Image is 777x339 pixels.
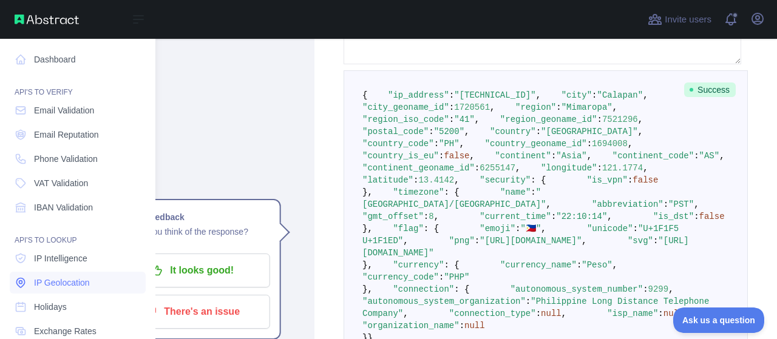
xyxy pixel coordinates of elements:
[638,115,643,124] span: ,
[34,153,98,165] span: Phone Validation
[449,236,475,246] span: "png"
[536,127,541,136] span: :
[653,212,694,221] span: "is_dst"
[10,99,146,121] a: Email Validation
[362,151,439,161] span: "country_is_eu"
[444,151,469,161] span: false
[587,175,628,185] span: "is_vpn"
[515,163,520,173] span: ,
[643,90,648,100] span: ,
[454,102,490,112] span: 1720561
[694,212,699,221] span: :
[10,49,146,70] a: Dashboard
[10,73,146,97] div: API'S TO VERIFY
[429,127,433,136] span: :
[454,115,475,124] span: "41"
[424,212,429,221] span: :
[643,284,648,294] span: :
[34,104,94,116] span: Email Validation
[633,224,638,233] span: :
[684,82,736,97] span: Success
[10,272,146,294] a: IP Geolocation
[592,90,597,100] span: :
[362,175,413,185] span: "latitude"
[449,309,536,318] span: "connection_type"
[490,102,495,112] span: ,
[500,187,531,197] span: "name"
[362,321,460,331] span: "organization_name"
[597,90,643,100] span: "Calapan"
[424,224,439,233] span: : {
[34,277,90,289] span: IP Geolocation
[10,196,146,218] a: IBAN Validation
[612,260,617,270] span: ,
[699,212,725,221] span: false
[362,163,475,173] span: "continent_geoname_id"
[434,127,464,136] span: "5200"
[658,309,663,318] span: :
[587,224,633,233] span: "unicode"
[403,309,408,318] span: ,
[592,200,663,209] span: "abbreviation"
[464,127,469,136] span: ,
[668,200,694,209] span: "PST"
[628,236,653,246] span: "svg"
[34,129,99,141] span: Email Reputation
[694,200,699,209] span: ,
[449,90,454,100] span: :
[719,151,724,161] span: ,
[602,115,638,124] span: 7521296
[485,139,587,149] span: "country_geoname_id"
[694,151,699,161] span: :
[480,175,531,185] span: "security"
[362,284,373,294] span: },
[556,212,607,221] span: "22:10:14"
[531,175,546,185] span: : {
[362,187,373,197] span: },
[439,139,460,149] span: "PH"
[546,200,551,209] span: ,
[587,151,592,161] span: ,
[464,321,485,331] span: null
[541,163,597,173] span: "longitude"
[454,175,459,185] span: ,
[500,260,577,270] span: "currency_name"
[612,151,694,161] span: "continent_code"
[475,236,480,246] span: :
[511,284,643,294] span: "autonomous_system_number"
[515,224,520,233] span: :
[643,163,648,173] span: ,
[362,90,367,100] span: {
[607,309,658,318] span: "isp_name"
[633,175,658,185] span: false
[480,224,515,233] span: "emoji"
[597,163,602,173] span: :
[34,252,87,264] span: IP Intelligence
[653,236,658,246] span: :
[480,163,515,173] span: 6255147
[10,124,146,146] a: Email Reputation
[34,177,88,189] span: VAT Validation
[362,297,714,318] span: "Philippine Long Distance Telephone Company"
[10,247,146,269] a: IP Intelligence
[469,151,474,161] span: ,
[526,297,531,306] span: :
[628,139,633,149] span: ,
[393,224,423,233] span: "flag"
[645,10,714,29] button: Invite users
[556,151,586,161] span: "Asia"
[597,115,602,124] span: :
[521,224,541,233] span: "🇵🇭"
[418,175,454,185] span: 13.4142
[413,175,418,185] span: :
[362,102,449,112] span: "city_geoname_id"
[34,325,97,337] span: Exchange Rates
[607,212,612,221] span: ,
[551,151,556,161] span: :
[10,172,146,194] a: VAT Validation
[393,187,444,197] span: "timezone"
[454,90,535,100] span: "[TECHNICAL_ID]"
[362,139,434,149] span: "country_code"
[475,115,480,124] span: ,
[551,212,556,221] span: :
